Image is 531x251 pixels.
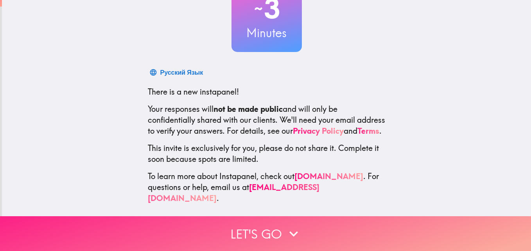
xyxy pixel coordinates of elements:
[148,65,206,80] button: Русский Язык
[148,104,386,136] p: Your responses will and will only be confidentially shared with our clients. We'll need your emai...
[357,126,379,136] a: Terms
[293,126,344,136] a: Privacy Policy
[294,171,363,181] a: [DOMAIN_NAME]
[213,104,283,114] b: not be made public
[148,182,319,203] a: [EMAIL_ADDRESS][DOMAIN_NAME]
[160,67,203,78] div: Русский Язык
[148,143,386,165] p: This invite is exclusively for you, please do not share it. Complete it soon because spots are li...
[231,25,302,41] h3: Minutes
[148,171,386,204] p: To learn more about Instapanel, check out . For questions or help, email us at .
[148,87,239,97] span: There is a new instapanel!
